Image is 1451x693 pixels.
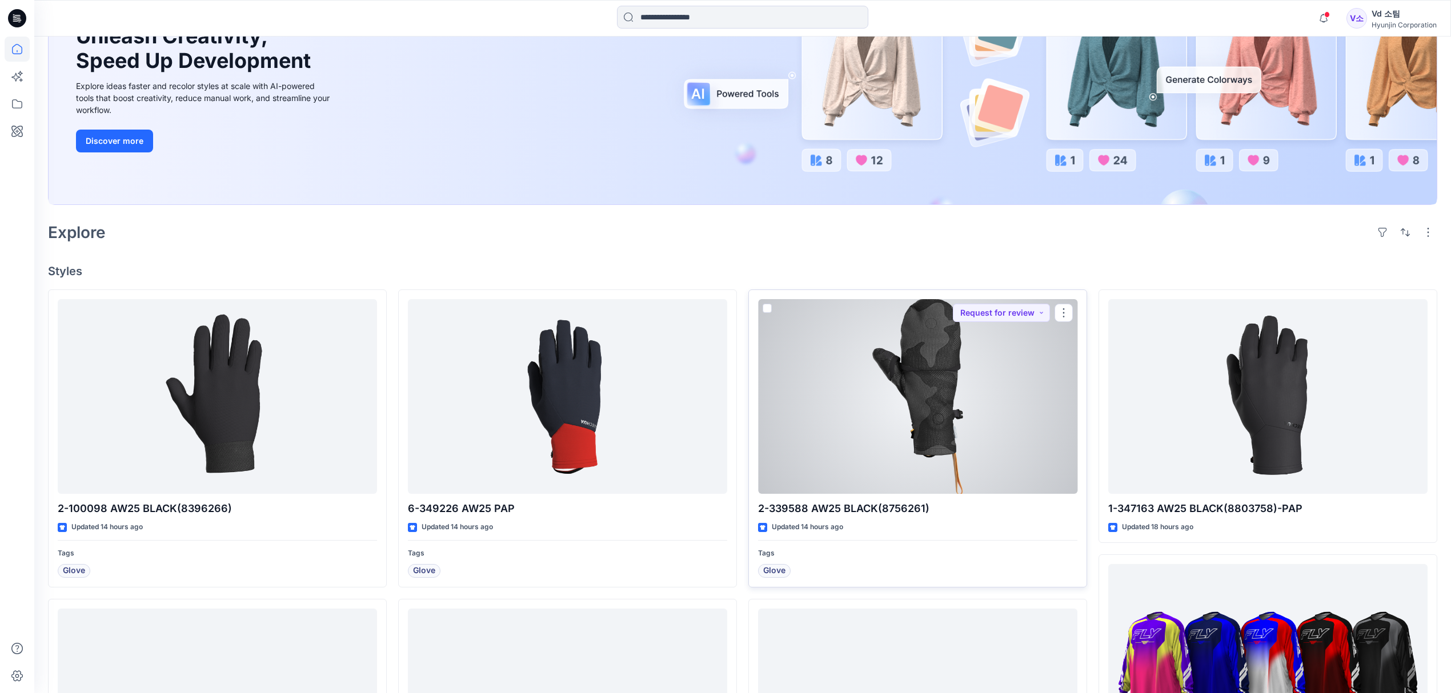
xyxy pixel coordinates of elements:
[408,299,727,494] a: 6-349226 AW25 PAP
[758,547,1077,559] p: Tags
[76,130,153,152] button: Discover more
[48,264,1437,278] h4: Styles
[76,80,333,116] div: Explore ideas faster and recolor styles at scale with AI-powered tools that boost creativity, red...
[76,24,316,73] h1: Unleash Creativity, Speed Up Development
[408,547,727,559] p: Tags
[58,501,377,517] p: 2-100098 AW25 BLACK(8396266)
[71,521,143,533] p: Updated 14 hours ago
[1108,501,1428,517] p: 1-347163 AW25 BLACK(8803758)-PAP
[758,299,1077,494] a: 2-339588 AW25 BLACK(8756261)
[422,521,493,533] p: Updated 14 hours ago
[1372,21,1437,29] div: Hyunjin Corporation
[763,564,785,578] span: Glove
[772,521,843,533] p: Updated 14 hours ago
[63,564,85,578] span: Glove
[1108,299,1428,494] a: 1-347163 AW25 BLACK(8803758)-PAP
[76,130,333,152] a: Discover more
[1346,8,1367,29] div: V소
[1122,521,1193,533] p: Updated 18 hours ago
[1372,7,1437,21] div: Vd 소팀
[58,547,377,559] p: Tags
[413,564,435,578] span: Glove
[408,501,727,517] p: 6-349226 AW25 PAP
[48,223,106,241] h2: Explore
[58,299,377,494] a: 2-100098 AW25 BLACK(8396266)
[758,501,1077,517] p: 2-339588 AW25 BLACK(8756261)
